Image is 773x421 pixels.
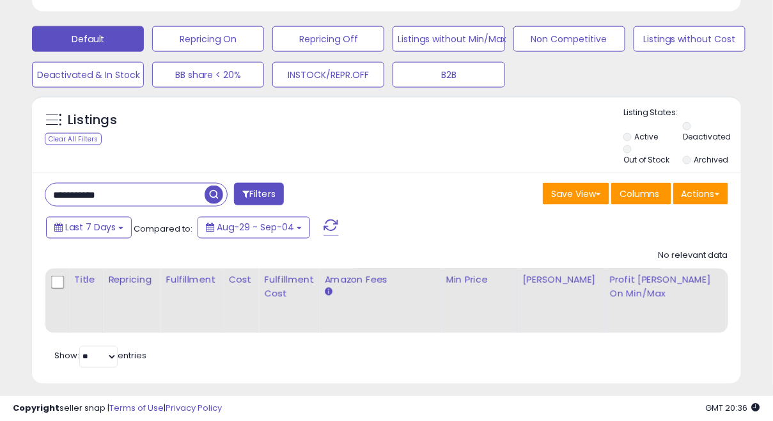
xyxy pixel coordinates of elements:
[32,62,144,88] button: Deactivated & In Stock
[393,26,504,52] button: Listings without Min/Max
[609,274,720,301] div: Profit [PERSON_NAME] on Min/Max
[604,269,726,333] th: The percentage added to the cost of goods (COGS) that forms the calculator for Min & Max prices.
[68,111,117,129] h5: Listings
[46,217,132,239] button: Last 7 Days
[13,402,222,415] div: seller snap | |
[324,274,435,287] div: Amazon Fees
[446,274,511,287] div: Min Price
[13,402,59,414] strong: Copyright
[543,183,609,205] button: Save View
[634,26,746,52] button: Listings without Cost
[198,217,310,239] button: Aug-29 - Sep-04
[108,274,155,287] div: Repricing
[109,402,164,414] a: Terms of Use
[393,62,504,88] button: B2B
[272,26,384,52] button: Repricing Off
[620,187,660,200] span: Columns
[229,274,254,287] div: Cost
[324,287,332,299] small: Amazon Fees.
[673,183,728,205] button: Actions
[513,26,625,52] button: Non Competitive
[623,107,741,119] p: Listing States:
[45,133,102,145] div: Clear All Filters
[65,221,116,234] span: Last 7 Days
[706,402,760,414] span: 2025-09-12 20:36 GMT
[683,131,731,142] label: Deactivated
[623,154,670,165] label: Out of Stock
[152,62,264,88] button: BB share < 20%
[134,223,192,235] span: Compared to:
[166,402,222,414] a: Privacy Policy
[272,62,384,88] button: INSTOCK/REPR.OFF
[54,350,146,362] span: Show: entries
[694,154,729,165] label: Archived
[264,274,313,301] div: Fulfillment Cost
[635,131,659,142] label: Active
[166,274,217,287] div: Fulfillment
[152,26,264,52] button: Repricing On
[659,250,728,262] div: No relevant data
[234,183,284,205] button: Filters
[217,221,294,234] span: Aug-29 - Sep-04
[522,274,598,287] div: [PERSON_NAME]
[74,274,97,287] div: Title
[32,26,144,52] button: Default
[611,183,671,205] button: Columns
